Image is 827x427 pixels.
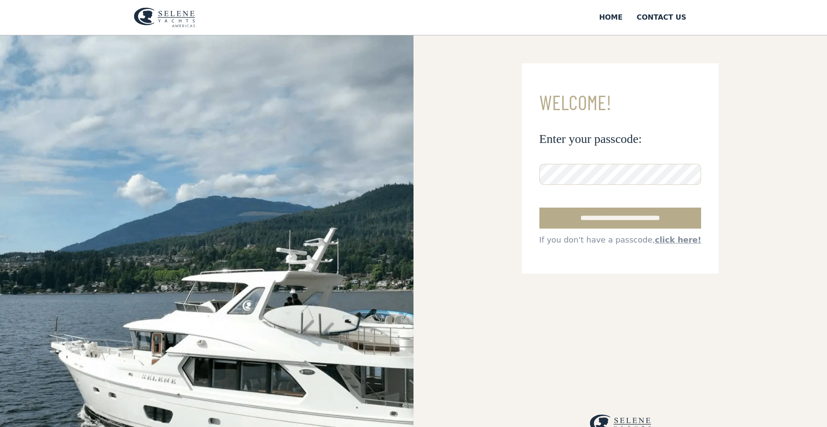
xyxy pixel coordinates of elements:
div: Contact US [636,12,686,23]
h3: Welcome! [539,91,702,114]
div: Home [599,12,623,23]
div: If you don't have a passcode, [539,234,702,246]
a: click here! [655,235,701,244]
img: logo [134,7,195,28]
h3: Enter your passcode: [539,131,702,146]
